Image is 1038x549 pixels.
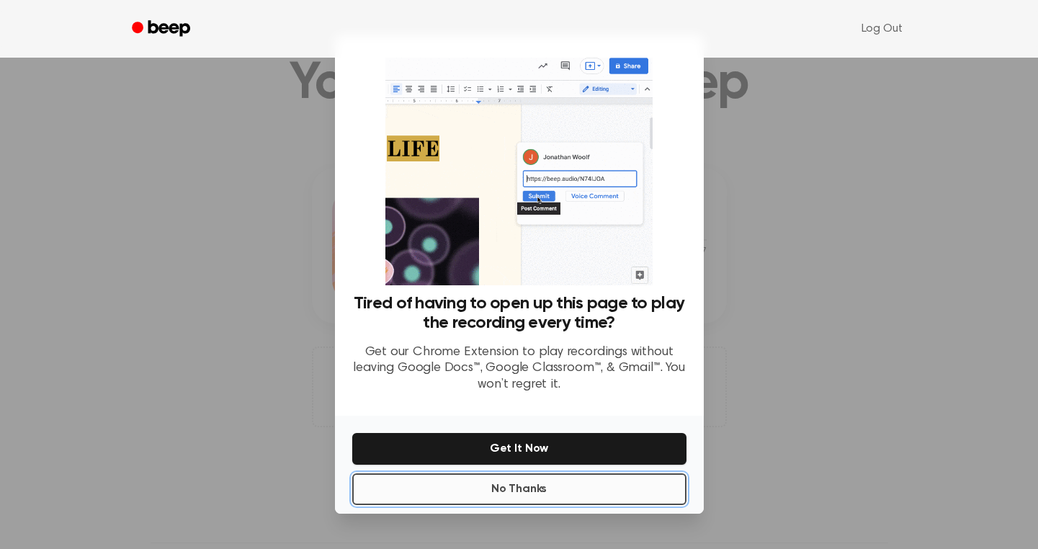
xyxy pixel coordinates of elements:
button: Get It Now [352,433,686,465]
a: Log Out [847,12,917,46]
img: Beep extension in action [385,53,653,285]
button: No Thanks [352,473,686,505]
p: Get our Chrome Extension to play recordings without leaving Google Docs™, Google Classroom™, & Gm... [352,344,686,393]
h3: Tired of having to open up this page to play the recording every time? [352,294,686,333]
a: Beep [122,15,203,43]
